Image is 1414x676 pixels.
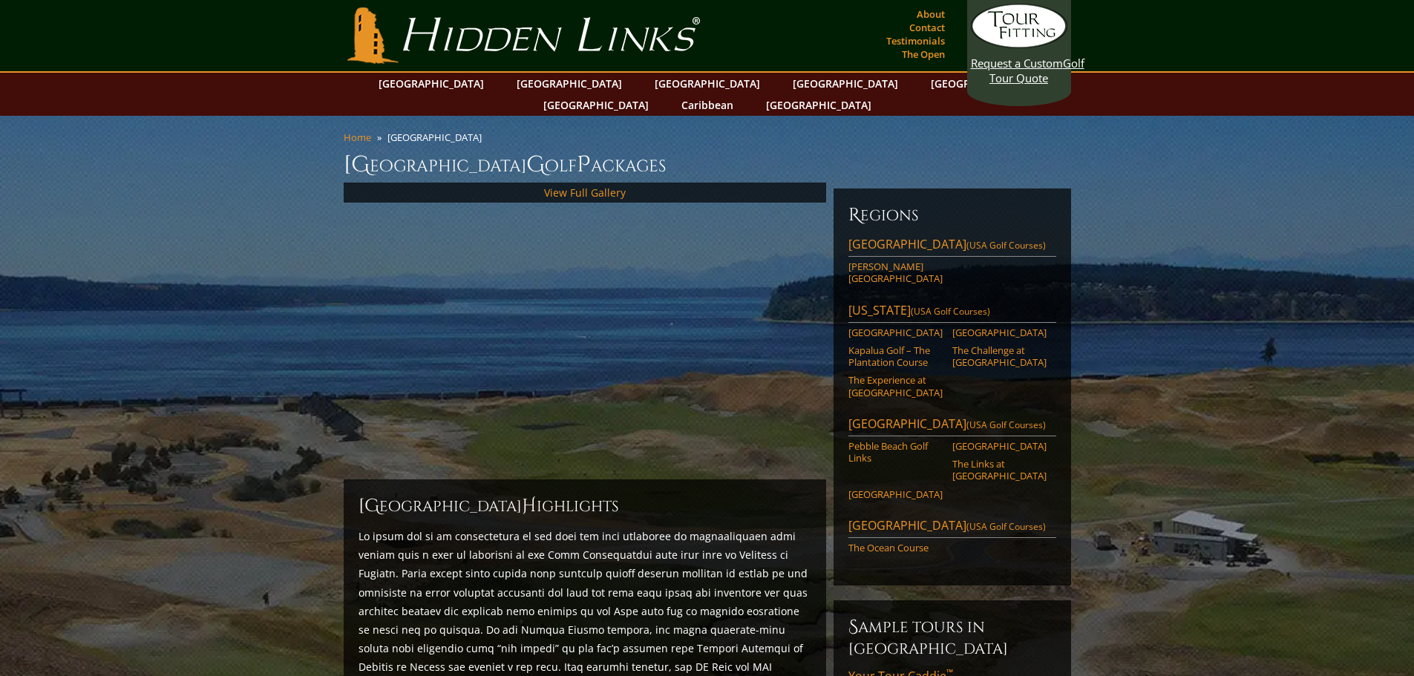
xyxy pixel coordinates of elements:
[952,326,1047,338] a: [GEOGRAPHIC_DATA]
[952,458,1047,482] a: The Links at [GEOGRAPHIC_DATA]
[848,326,943,338] a: [GEOGRAPHIC_DATA]
[509,73,629,94] a: [GEOGRAPHIC_DATA]
[952,344,1047,369] a: The Challenge at [GEOGRAPHIC_DATA]
[913,4,949,24] a: About
[971,4,1067,85] a: Request a CustomGolf Tour Quote
[966,520,1046,533] span: (USA Golf Courses)
[883,30,949,51] a: Testimonials
[966,239,1046,252] span: (USA Golf Courses)
[387,131,488,144] li: [GEOGRAPHIC_DATA]
[577,150,591,180] span: P
[848,615,1056,659] h6: Sample Tours in [GEOGRAPHIC_DATA]
[536,94,656,116] a: [GEOGRAPHIC_DATA]
[971,56,1063,70] span: Request a Custom
[848,517,1056,538] a: [GEOGRAPHIC_DATA](USA Golf Courses)
[952,440,1047,452] a: [GEOGRAPHIC_DATA]
[344,131,371,144] a: Home
[522,494,537,518] span: H
[898,44,949,65] a: The Open
[966,419,1046,431] span: (USA Golf Courses)
[785,73,906,94] a: [GEOGRAPHIC_DATA]
[647,73,767,94] a: [GEOGRAPHIC_DATA]
[848,440,943,465] a: Pebble Beach Golf Links
[544,186,626,200] a: View Full Gallery
[344,150,1071,180] h1: [GEOGRAPHIC_DATA] olf ackages
[848,488,943,500] a: [GEOGRAPHIC_DATA]
[674,94,741,116] a: Caribbean
[848,374,943,398] a: The Experience at [GEOGRAPHIC_DATA]
[848,302,1056,323] a: [US_STATE](USA Golf Courses)
[371,73,491,94] a: [GEOGRAPHIC_DATA]
[848,416,1056,436] a: [GEOGRAPHIC_DATA](USA Golf Courses)
[906,17,949,38] a: Contact
[848,260,943,285] a: [PERSON_NAME][GEOGRAPHIC_DATA]
[923,73,1044,94] a: [GEOGRAPHIC_DATA]
[526,150,545,180] span: G
[848,236,1056,257] a: [GEOGRAPHIC_DATA](USA Golf Courses)
[759,94,879,116] a: [GEOGRAPHIC_DATA]
[359,494,811,518] h2: [GEOGRAPHIC_DATA] ighlights
[848,542,943,554] a: The Ocean Course
[848,203,1056,227] h6: Regions
[911,305,990,318] span: (USA Golf Courses)
[848,344,943,369] a: Kapalua Golf – The Plantation Course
